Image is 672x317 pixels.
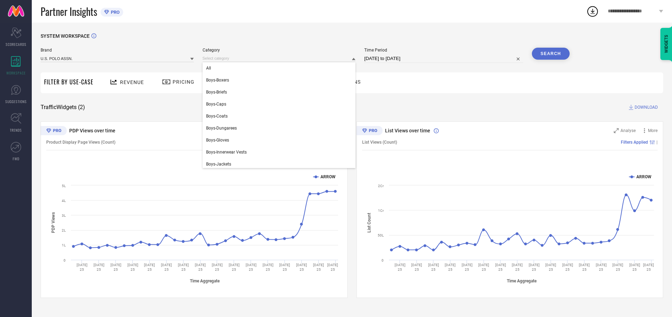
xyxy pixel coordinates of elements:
[6,70,26,76] span: WORKSPACE
[378,233,384,237] text: 50L
[229,263,240,271] text: [DATE] 25
[212,263,223,271] text: [DATE] 25
[313,263,324,271] text: [DATE] 25
[206,90,227,95] span: Boys-Briefs
[144,263,155,271] text: [DATE] 25
[195,263,206,271] text: [DATE] 25
[203,48,356,53] span: Category
[263,263,274,271] text: [DATE] 25
[206,126,237,131] span: Boys-Dungarees
[394,263,405,271] text: [DATE] 25
[127,263,138,271] text: [DATE] 25
[385,128,430,133] span: List Views over time
[545,263,556,271] text: [DATE] 25
[46,140,115,145] span: Product Display Page Views (Count)
[62,243,66,247] text: 1L
[206,162,231,167] span: Boys-Jackets
[109,10,120,15] span: PRO
[296,263,307,271] text: [DATE] 25
[173,79,194,85] span: Pricing
[356,126,383,137] div: Premium
[428,263,439,271] text: [DATE] 25
[648,128,658,133] span: More
[445,263,456,271] text: [DATE] 25
[203,55,356,62] input: Select category
[13,156,19,161] span: FWD
[161,263,172,271] text: [DATE] 25
[378,184,384,188] text: 2Cr
[495,263,506,271] text: [DATE] 25
[629,263,640,271] text: [DATE] 25
[110,263,121,271] text: [DATE] 25
[512,263,523,271] text: [DATE] 25
[656,140,658,145] span: |
[69,128,115,133] span: PDP Views over time
[203,98,356,110] div: Boys-Caps
[190,279,220,283] tspan: Time Aggregate
[362,140,397,145] span: List Views (Count)
[62,184,66,188] text: 5L
[203,86,356,98] div: Boys-Briefs
[94,263,104,271] text: [DATE] 25
[320,174,336,179] text: ARROW
[532,48,570,60] button: Search
[636,174,652,179] text: ARROW
[203,122,356,134] div: Boys-Dungarees
[562,263,573,271] text: [DATE] 25
[586,5,599,18] div: Open download list
[382,258,384,262] text: 0
[206,114,228,119] span: Boys-Coats
[506,279,536,283] tspan: Time Aggregate
[62,199,66,203] text: 4L
[206,138,229,143] span: Boys-Gloves
[203,62,356,74] div: All
[41,104,85,111] span: Traffic Widgets ( 2 )
[367,213,372,232] tspan: List Count
[364,54,523,63] input: Select time period
[478,263,489,271] text: [DATE] 25
[10,127,22,133] span: TRENDS
[41,33,90,39] span: SYSTEM WORKSPACE
[44,78,94,86] span: Filter By Use-Case
[203,110,356,122] div: Boys-Coats
[643,263,654,271] text: [DATE] 25
[621,140,648,145] span: Filters Applied
[279,263,290,271] text: [DATE] 25
[77,263,88,271] text: [DATE] 25
[41,4,97,19] span: Partner Insights
[612,263,623,271] text: [DATE] 25
[62,214,66,217] text: 3L
[411,263,422,271] text: [DATE] 25
[203,146,356,158] div: Boys-Innerwear Vests
[203,74,356,86] div: Boys-Boxers
[5,99,27,104] span: SUGGESTIONS
[595,263,606,271] text: [DATE] 25
[364,48,523,53] span: Time Period
[178,263,189,271] text: [DATE] 25
[41,48,194,53] span: Brand
[203,134,356,146] div: Boys-Gloves
[327,263,338,271] text: [DATE] 25
[246,263,257,271] text: [DATE] 25
[528,263,539,271] text: [DATE] 25
[120,79,144,85] span: Revenue
[203,158,356,170] div: Boys-Jackets
[378,209,384,213] text: 1Cr
[620,128,636,133] span: Analyse
[461,263,472,271] text: [DATE] 25
[206,66,211,71] span: All
[6,42,26,47] span: SCORECARDS
[614,128,619,133] svg: Zoom
[51,212,56,233] tspan: PDP Views
[635,104,658,111] span: DOWNLOAD
[41,126,67,137] div: Premium
[579,263,590,271] text: [DATE] 25
[62,228,66,232] text: 2L
[206,150,247,155] span: Boys-Innerwear Vests
[206,102,226,107] span: Boys-Caps
[64,258,66,262] text: 0
[206,78,229,83] span: Boys-Boxers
